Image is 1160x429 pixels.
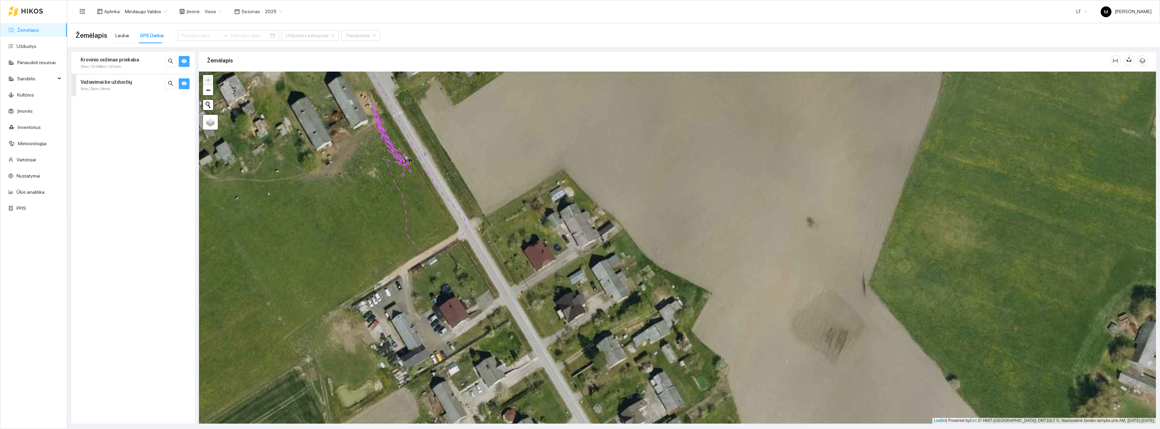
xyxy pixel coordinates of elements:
[79,8,85,15] span: menu-fold
[223,33,228,38] span: to
[17,60,56,65] a: Panaudoti resursai
[179,9,185,14] span: shop
[17,157,36,162] a: Vartotojai
[17,27,39,33] a: Žemėlapis
[165,56,176,67] button: search
[104,8,121,15] span: Aplinka :
[17,189,45,195] a: Ūkio analitika
[181,58,187,65] span: eye
[17,44,36,49] a: Užduotys
[203,115,218,130] a: Layers
[18,141,47,146] a: Meteorologija
[168,81,173,87] span: search
[115,32,129,39] div: Laukai
[81,79,132,85] strong: Važiavimai be užduočių
[71,74,195,96] div: Važiavimai be užduočių0ha / 0km / 8minsearcheye
[18,125,41,130] a: Inventorius
[76,30,107,41] span: Žemėlapis
[206,86,210,94] span: −
[181,81,187,87] span: eye
[71,52,195,74] div: Krovinio vežimas priekaba0ha / 10.94km / 41minsearcheye
[140,32,164,39] div: GPS Darbai
[17,206,26,211] a: PPIS
[17,173,40,179] a: Nustatymai
[978,418,979,423] span: |
[205,6,222,17] span: Visos
[1110,58,1121,63] span: column-width
[186,8,201,15] span: Įmonė :
[206,76,210,84] span: +
[265,6,283,17] span: 2025
[179,56,190,67] button: eye
[231,32,269,39] input: Pabaigos data
[182,32,220,39] input: Pradžios data
[81,63,121,70] span: 0ha / 10.94km / 41min
[207,51,1110,70] div: Žemėlapis
[241,8,261,15] span: Sezonas :
[179,78,190,89] button: eye
[203,75,213,85] a: Zoom in
[17,108,33,114] a: Įmonės
[17,72,56,85] span: Sandėlis
[168,58,173,65] span: search
[81,86,111,92] span: 0ha / 0km / 8min
[76,5,89,18] button: menu-fold
[165,78,176,89] button: search
[223,33,228,38] span: swap-right
[1110,55,1121,66] button: column-width
[97,9,103,14] span: layout
[81,57,139,62] strong: Krovinio vežimas priekaba
[17,92,34,98] a: Kultūros
[203,85,213,95] a: Zoom out
[970,418,977,423] a: Esri
[234,9,240,14] span: calendar
[203,100,213,110] button: Initiate a new search
[1104,6,1108,17] span: M
[934,418,946,423] a: Leaflet
[932,418,1156,424] div: | Powered by © HNIT-[GEOGRAPHIC_DATA]; ORT10LT ©, Nacionalinė žemės tarnyba prie AM, [DATE]-[DATE]
[1101,9,1152,14] span: [PERSON_NAME]
[125,6,167,17] span: Mindaugo Valdos
[1076,6,1087,17] span: LT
